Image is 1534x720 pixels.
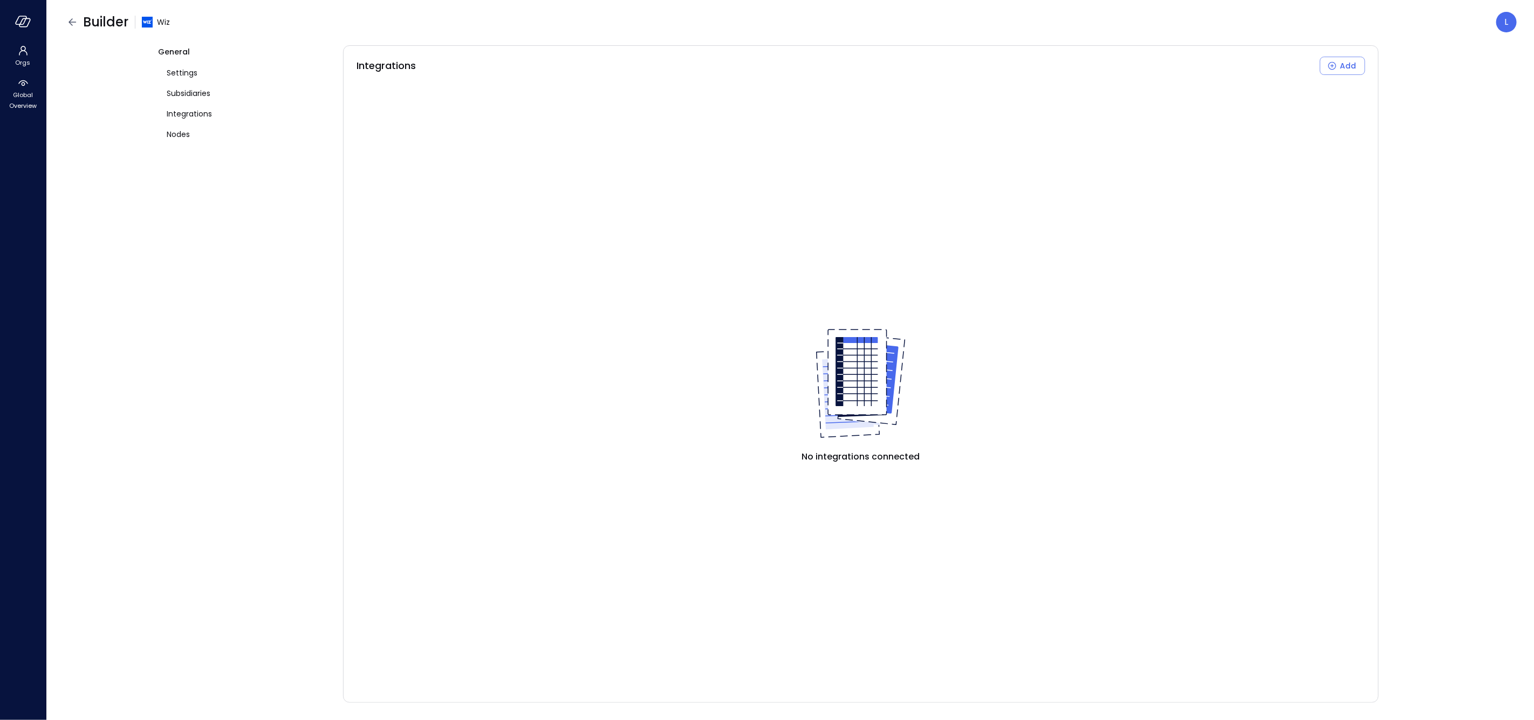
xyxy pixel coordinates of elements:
[158,124,291,145] a: Nodes
[1320,57,1365,75] div: Add New Integration
[167,87,210,99] span: Subsidiaries
[157,16,170,28] span: Wiz
[1320,57,1365,75] button: Add
[83,13,128,31] span: Builder
[16,57,31,68] span: Orgs
[1340,59,1356,73] div: Add
[167,67,197,79] span: Settings
[357,59,416,73] span: Integrations
[158,63,291,83] a: Settings
[1505,16,1509,29] p: L
[158,104,291,124] a: Integrations
[802,450,920,463] span: No integrations connected
[142,17,153,28] img: cfcvbyzhwvtbhao628kj
[2,43,44,69] div: Orgs
[167,108,212,120] span: Integrations
[2,76,44,112] div: Global Overview
[1496,12,1517,32] div: Lee
[158,83,291,104] a: Subsidiaries
[6,90,39,111] span: Global Overview
[167,128,190,140] span: Nodes
[158,46,190,57] span: General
